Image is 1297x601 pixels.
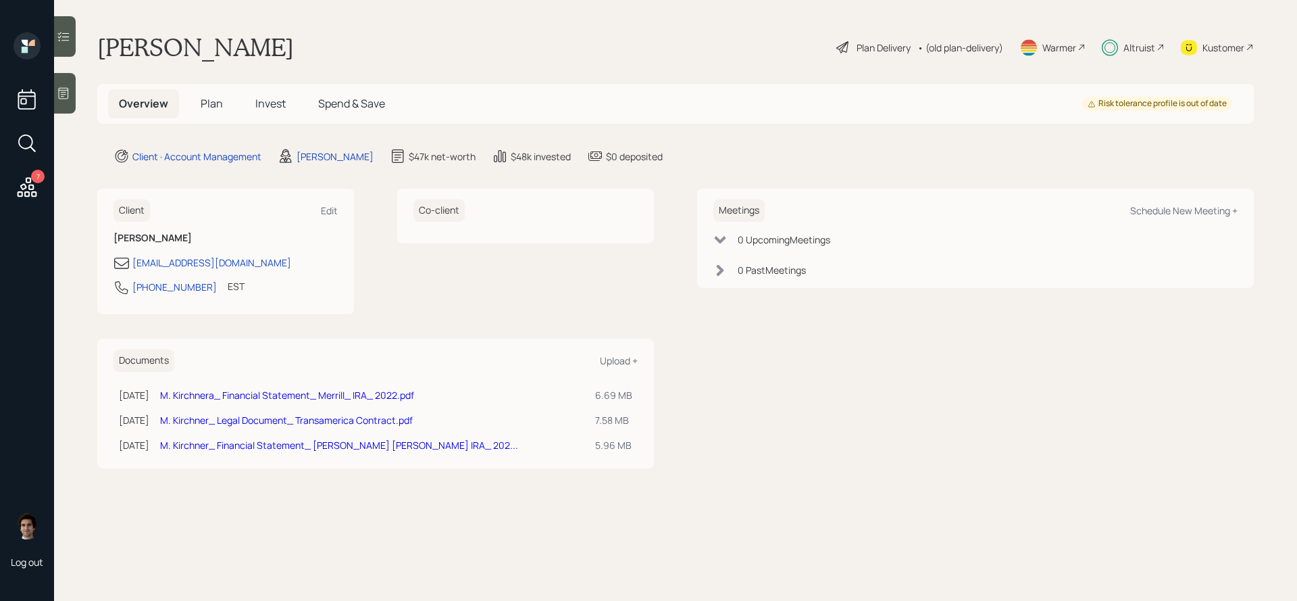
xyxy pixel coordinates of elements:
[11,556,43,569] div: Log out
[201,96,223,111] span: Plan
[132,280,217,294] div: [PHONE_NUMBER]
[132,256,291,270] div: [EMAIL_ADDRESS][DOMAIN_NAME]
[857,41,911,55] div: Plan Delivery
[132,149,261,164] div: Client · Account Management
[1088,98,1227,110] div: Risk tolerance profile is out of date
[600,354,638,367] div: Upload +
[1042,41,1076,55] div: Warmer
[31,170,45,183] div: 7
[318,96,385,111] span: Spend & Save
[738,263,806,277] div: 0 Past Meeting s
[119,413,149,427] div: [DATE]
[297,149,374,164] div: [PERSON_NAME]
[1130,204,1238,217] div: Schedule New Meeting +
[160,414,413,427] a: M. Kirchner_ Legal Document_ Transamerica Contract.pdf
[119,438,149,452] div: [DATE]
[321,204,338,217] div: Edit
[1123,41,1155,55] div: Altruist
[738,233,830,247] div: 0 Upcoming Meeting s
[14,512,41,539] img: harrison-schaefer-headshot-2.png
[119,96,168,111] span: Overview
[228,279,245,293] div: EST
[113,350,174,372] h6: Documents
[160,389,414,402] a: M. Kirchnera_ Financial Statement_ Merrill_ IRA_ 2022.pdf
[413,199,465,222] h6: Co-client
[113,199,150,222] h6: Client
[713,199,765,222] h6: Meetings
[511,149,571,164] div: $48k invested
[409,149,476,164] div: $47k net-worth
[606,149,663,164] div: $0 deposited
[160,439,518,452] a: M. Kirchner_ Financial Statement_ [PERSON_NAME] [PERSON_NAME] IRA_ 202...
[595,438,632,452] div: 5.96 MB
[595,413,632,427] div: 7.58 MB
[255,96,286,111] span: Invest
[917,41,1003,55] div: • (old plan-delivery)
[1202,41,1244,55] div: Kustomer
[595,388,632,402] div: 6.69 MB
[119,388,149,402] div: [DATE]
[113,233,338,244] h6: [PERSON_NAME]
[97,32,294,62] h1: [PERSON_NAME]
